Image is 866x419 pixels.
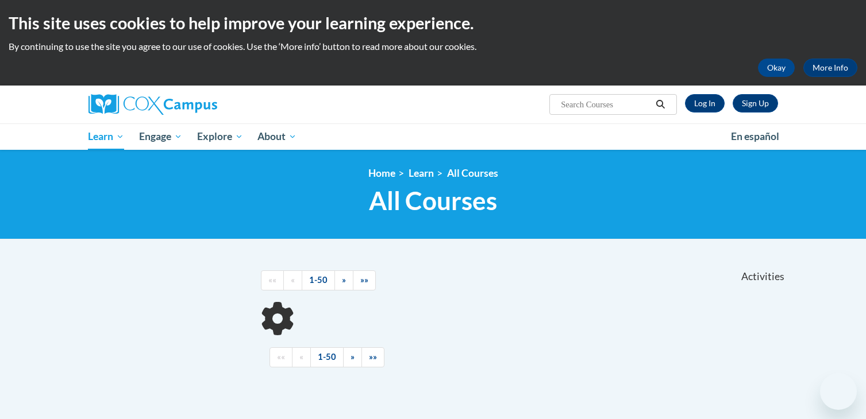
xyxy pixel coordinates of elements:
[139,130,182,143] span: Engage
[270,347,292,367] a: Begining
[560,98,652,111] input: Search Courses
[283,270,302,290] a: Previous
[302,270,335,290] a: 1-50
[758,59,795,77] button: Okay
[310,347,344,367] a: 1-50
[361,347,384,367] a: End
[292,347,311,367] a: Previous
[360,275,368,285] span: »»
[9,11,857,34] h2: This site uses cookies to help improve your learning experience.
[88,94,217,115] img: Cox Campus
[820,373,857,410] iframe: Button to launch messaging window
[353,270,376,290] a: End
[197,130,243,143] span: Explore
[299,352,303,362] span: «
[268,275,276,285] span: ««
[132,123,190,150] a: Engage
[409,167,434,179] a: Learn
[368,167,395,179] a: Home
[447,167,498,179] a: All Courses
[652,98,669,111] button: Search
[731,130,779,142] span: En español
[685,94,725,112] a: Log In
[71,123,795,150] div: Main menu
[88,130,124,143] span: Learn
[81,123,132,150] a: Learn
[250,123,304,150] a: About
[277,352,285,362] span: ««
[369,352,377,362] span: »»
[257,130,297,143] span: About
[723,125,787,149] a: En español
[9,40,857,53] p: By continuing to use the site you agree to our use of cookies. Use the ‘More info’ button to read...
[803,59,857,77] a: More Info
[291,275,295,285] span: «
[369,185,497,216] span: All Courses
[733,94,778,112] a: Register
[343,347,362,367] a: Next
[261,270,284,290] a: Begining
[342,275,346,285] span: »
[741,270,784,283] span: Activities
[190,123,251,150] a: Explore
[334,270,353,290] a: Next
[88,94,307,115] a: Cox Campus
[351,352,355,362] span: »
